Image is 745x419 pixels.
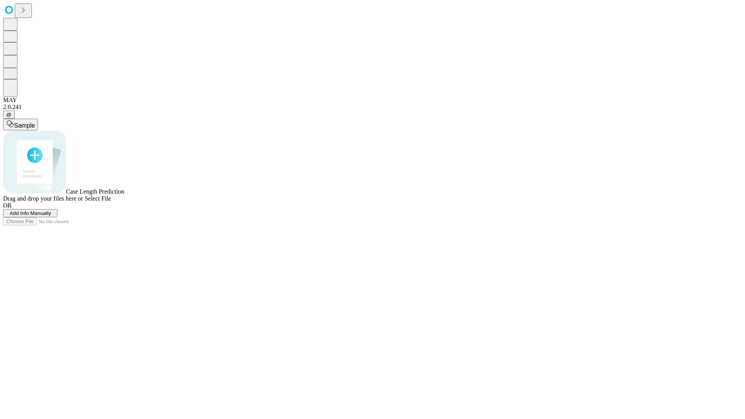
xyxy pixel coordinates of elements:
button: Add Info Manually [3,209,57,217]
span: @ [6,112,12,118]
span: Add Info Manually [10,210,51,216]
span: Case Length Prediction [66,188,124,195]
span: Drag and drop your files here or [3,195,83,202]
div: 2.0.241 [3,104,742,111]
button: @ [3,111,15,119]
button: Sample [3,119,38,130]
span: Select File [85,195,111,202]
div: MAY [3,97,742,104]
span: Sample [14,122,35,129]
span: OR [3,202,12,209]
